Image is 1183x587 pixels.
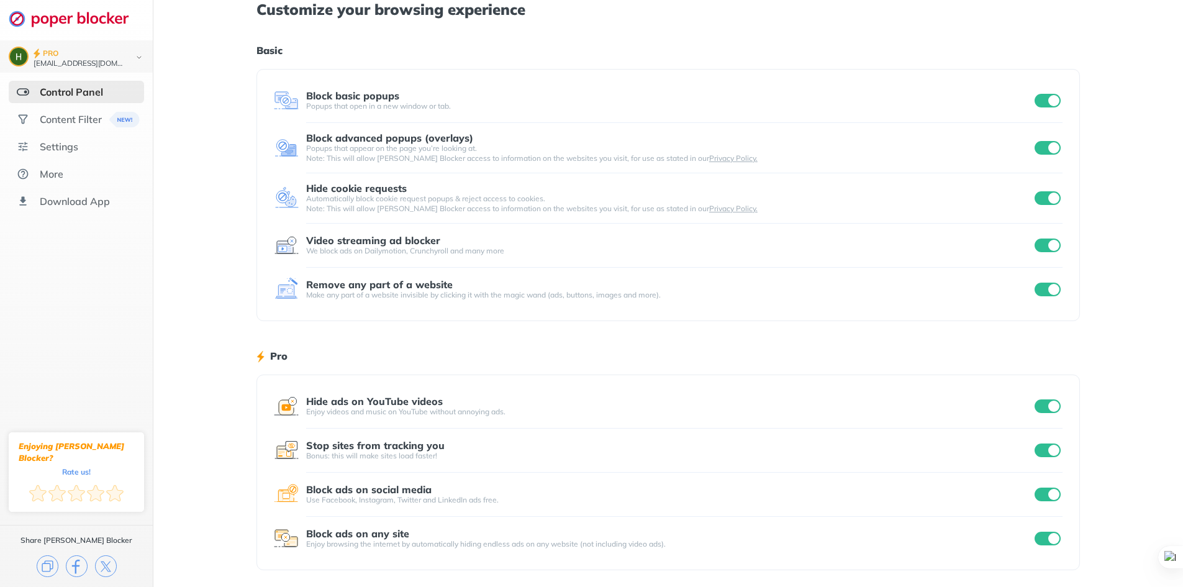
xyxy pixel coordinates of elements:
img: lighting bolt [256,349,265,364]
img: pro-icon.svg [34,48,40,58]
div: Settings [40,140,78,153]
div: Popups that open in a new window or tab. [306,101,1033,111]
div: PRO [43,47,58,60]
div: Control Panel [40,86,103,98]
img: feature icon [274,277,299,302]
img: facebook.svg [66,555,88,577]
div: Share [PERSON_NAME] Blocker [20,535,132,545]
img: feature icon [274,186,299,211]
img: x.svg [95,555,117,577]
div: Enjoy videos and music on YouTube without annoying ads. [306,407,1033,417]
img: logo-webpage.svg [9,10,142,27]
div: Block basic popups [306,90,399,101]
img: about.svg [17,168,29,180]
img: feature icon [274,526,299,551]
h1: Customize your browsing experience [256,1,1080,17]
div: Hide cookie requests [306,183,407,194]
div: Enjoy browsing the internet by automatically hiding endless ads on any website (not including vid... [306,539,1033,549]
img: feature icon [274,233,299,258]
div: hairypottert@gmail.com [34,60,125,68]
img: chevron-bottom-black.svg [132,51,147,64]
img: copy.svg [37,555,58,577]
div: Remove any part of a website [306,279,453,290]
div: Video streaming ad blocker [306,235,440,246]
div: Content Filter [40,113,102,125]
a: Privacy Policy. [709,153,758,163]
img: feature icon [274,438,299,463]
img: menuBanner.svg [106,112,136,127]
h1: Pro [270,348,288,364]
div: Bonus: this will make sites load faster! [306,451,1033,461]
div: Automatically block cookie request popups & reject access to cookies. Note: This will allow [PERS... [306,194,1033,214]
div: Stop sites from tracking you [306,440,445,451]
div: Download App [40,195,110,207]
div: Enjoying [PERSON_NAME] Blocker? [19,440,134,464]
div: Make any part of a website invisible by clicking it with the magic wand (ads, buttons, images and... [306,290,1033,300]
a: Privacy Policy. [709,204,758,213]
h1: Basic [256,42,1080,58]
div: Use Facebook, Instagram, Twitter and LinkedIn ads free. [306,495,1033,505]
div: Block advanced popups (overlays) [306,132,473,143]
img: feature icon [274,135,299,160]
img: feature icon [274,394,299,419]
div: More [40,168,63,180]
div: Block ads on any site [306,528,409,539]
div: Rate us! [62,469,91,475]
img: download-app.svg [17,195,29,207]
div: Block ads on social media [306,484,432,495]
div: Hide ads on YouTube videos [306,396,443,407]
img: settings.svg [17,140,29,153]
img: features-selected.svg [17,86,29,98]
img: feature icon [274,88,299,113]
img: social.svg [17,113,29,125]
div: Popups that appear on the page you’re looking at. Note: This will allow [PERSON_NAME] Blocker acc... [306,143,1033,163]
div: We block ads on Dailymotion, Crunchyroll and many more [306,246,1033,256]
img: ACg8ocKcwpL595G6uktEaR0iI4EEhXyO8QcGzJ0QSKBaUs-N7Jcexw=s96-c [10,48,27,65]
img: feature icon [274,482,299,507]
